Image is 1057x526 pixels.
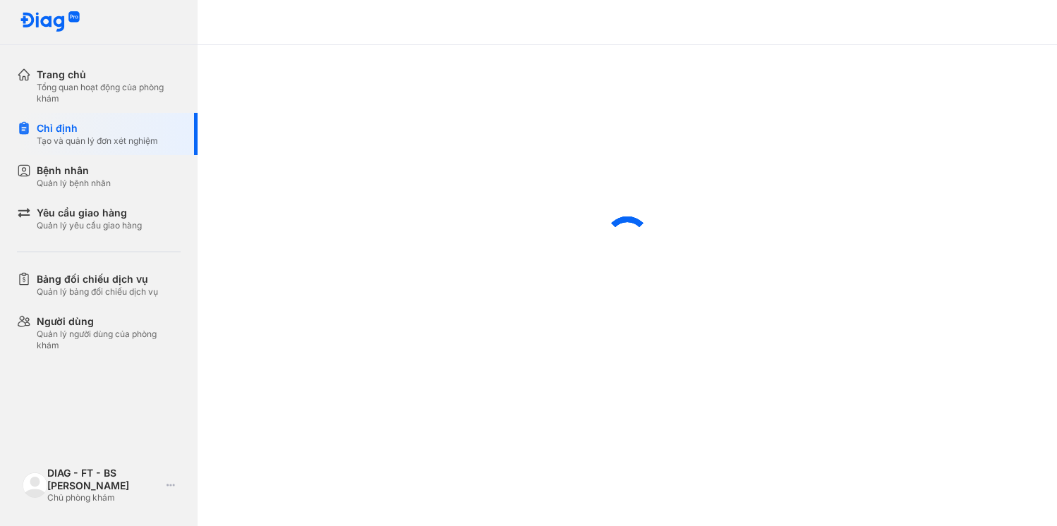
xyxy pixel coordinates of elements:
[37,206,142,220] div: Yêu cầu giao hàng
[37,135,158,147] div: Tạo và quản lý đơn xét nghiệm
[47,467,161,492] div: DIAG - FT - BS [PERSON_NAME]
[37,286,158,298] div: Quản lý bảng đối chiếu dịch vụ
[37,82,181,104] div: Tổng quan hoạt động của phòng khám
[47,492,161,503] div: Chủ phòng khám
[23,472,47,497] img: logo
[37,272,158,286] div: Bảng đối chiếu dịch vụ
[37,164,111,178] div: Bệnh nhân
[37,178,111,189] div: Quản lý bệnh nhân
[37,121,158,135] div: Chỉ định
[37,220,142,231] div: Quản lý yêu cầu giao hàng
[37,68,181,82] div: Trang chủ
[20,11,80,33] img: logo
[37,329,181,351] div: Quản lý người dùng của phòng khám
[37,314,181,329] div: Người dùng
